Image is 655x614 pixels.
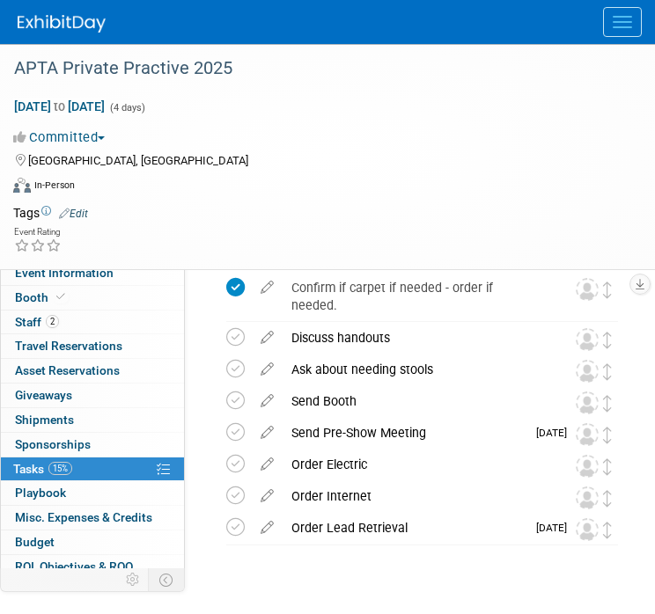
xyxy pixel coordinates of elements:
[283,355,541,384] div: Ask about needing stools
[252,362,283,377] a: edit
[15,559,133,574] span: ROI, Objectives & ROO
[576,328,599,351] img: Unassigned
[252,425,283,441] a: edit
[603,458,612,475] i: Move task
[252,330,283,346] a: edit
[576,423,599,446] img: Unassigned
[13,178,31,192] img: Format-Inperson.png
[13,175,620,201] div: Event Format
[13,99,106,114] span: [DATE] [DATE]
[15,510,152,524] span: Misc. Expenses & Credits
[1,311,184,334] a: Staff2
[1,457,184,481] a: Tasks15%
[1,506,184,530] a: Misc. Expenses & Credits
[15,535,55,549] span: Budget
[283,386,541,416] div: Send Booth
[15,315,59,329] span: Staff
[15,388,72,402] span: Giveaways
[252,488,283,504] a: edit
[603,7,642,37] button: Menu
[603,427,612,443] i: Move task
[1,359,184,383] a: Asset Reservations
[13,462,72,476] span: Tasks
[28,154,248,167] span: [GEOGRAPHIC_DATA], [GEOGRAPHIC_DATA]
[603,281,612,298] i: Move task
[14,228,62,237] div: Event Rating
[536,427,576,439] span: [DATE]
[51,99,68,113] span: to
[252,457,283,472] a: edit
[603,363,612,380] i: Move task
[252,393,283,409] a: edit
[536,522,576,534] span: [DATE]
[15,413,74,427] span: Shipments
[283,450,541,479] div: Order Electric
[603,332,612,348] i: Move task
[576,518,599,541] img: Unassigned
[18,15,106,33] img: ExhibitDay
[1,433,184,457] a: Sponsorships
[603,522,612,538] i: Move task
[15,363,120,377] span: Asset Reservations
[15,437,91,451] span: Sponsorships
[576,455,599,478] img: Unassigned
[576,360,599,383] img: Unassigned
[15,290,69,304] span: Booth
[283,481,541,511] div: Order Internet
[1,261,184,285] a: Event Information
[1,286,184,310] a: Booth
[252,280,283,296] a: edit
[1,481,184,505] a: Playbook
[576,391,599,414] img: Unassigned
[1,530,184,554] a: Budget
[15,486,66,500] span: Playbook
[15,266,114,280] span: Event Information
[283,513,526,543] div: Order Lead Retrieval
[46,315,59,328] span: 2
[283,273,541,321] div: Confirm if carpet if needed - order if needed.
[1,384,184,407] a: Giveaways
[283,418,526,448] div: Send Pre-Show Meeting
[118,568,149,591] td: Personalize Event Tab Strip
[603,395,612,412] i: Move task
[1,555,184,579] a: ROI, Objectives & ROO
[108,102,145,113] span: (4 days)
[603,490,612,507] i: Move task
[576,278,599,301] img: Unassigned
[252,520,283,536] a: edit
[13,128,112,147] button: Committed
[56,292,65,302] i: Booth reservation complete
[15,339,122,353] span: Travel Reservations
[8,53,620,84] div: APTA Private Practive 2025
[1,408,184,432] a: Shipments
[13,204,88,222] td: Tags
[283,323,541,353] div: Discuss handouts
[59,208,88,220] a: Edit
[48,462,72,475] span: 15%
[576,486,599,509] img: Unassigned
[33,179,75,192] div: In-Person
[149,568,185,591] td: Toggle Event Tabs
[1,334,184,358] a: Travel Reservations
